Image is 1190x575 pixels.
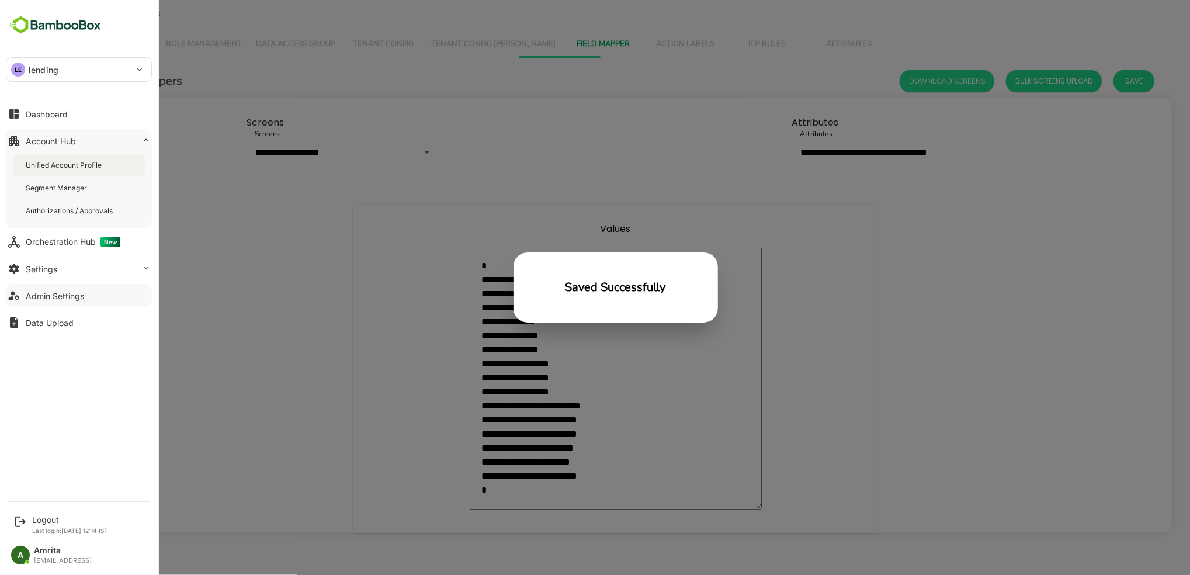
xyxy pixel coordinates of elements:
div: Authorizations / Approvals [26,206,115,216]
img: BambooboxFullLogoMark.5f36c76dfaba33ec1ec1367b70bb1252.svg [6,14,105,36]
div: Settings [26,264,57,274]
h6: Saved Successfully [524,278,625,297]
button: Orchestration HubNew [6,230,152,254]
div: Segment Manager [26,183,89,193]
button: Admin Settings [6,284,152,307]
button: Settings [6,257,152,280]
div: Unified Account Profile [26,160,104,170]
div: [EMAIL_ADDRESS] [34,557,92,564]
button: Data Upload [6,311,152,334]
div: Amrita [34,546,92,556]
button: Account Hub [6,129,152,153]
div: Dashboard [26,109,68,119]
div: Admin Settings [26,291,84,301]
div: A [11,546,30,564]
div: LE [11,63,25,77]
div: Orchestration Hub [26,237,120,247]
div: Data Upload [26,318,74,328]
button: Dashboard [6,102,152,126]
div: Logout [32,515,108,525]
p: Last login: [DATE] 12:14 IST [32,527,108,534]
p: lending [29,64,58,76]
span: New [100,237,120,247]
div: Account Hub [26,136,76,146]
div: LElending [6,58,151,81]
